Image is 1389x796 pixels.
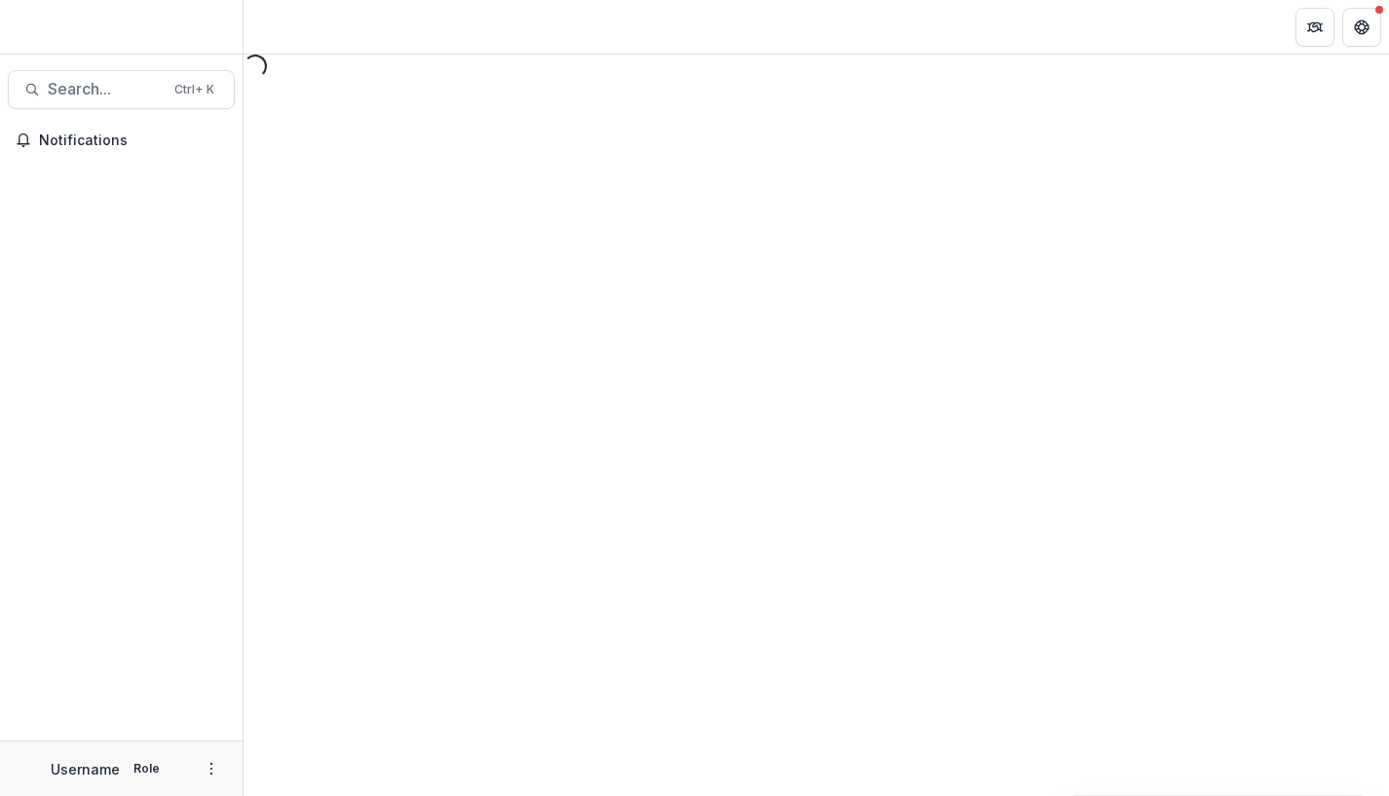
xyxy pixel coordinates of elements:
span: Notifications [39,133,227,149]
p: Username [51,759,120,779]
button: Search... [8,70,235,109]
p: Role [128,760,166,777]
button: Notifications [8,125,235,156]
button: More [200,757,223,780]
span: Search... [48,80,163,98]
div: Ctrl + K [170,79,218,100]
button: Partners [1295,8,1334,47]
button: Get Help [1342,8,1381,47]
